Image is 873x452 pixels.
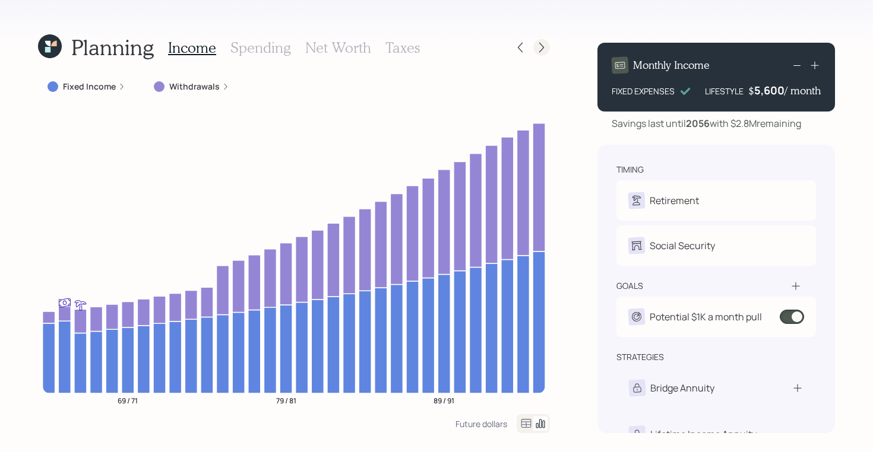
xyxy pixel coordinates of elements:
[305,39,371,56] h3: Net Worth
[612,85,675,97] div: FIXED EXPENSES
[434,395,454,405] tspan: 89 / 91
[168,39,216,56] h3: Income
[686,117,710,130] b: 2056
[118,395,138,405] tspan: 69 / 71
[785,84,821,97] h4: / month
[748,84,754,97] h4: $
[385,39,420,56] h3: Taxes
[612,116,801,130] div: Savings last until with $2.8M remaining
[650,381,714,395] div: Bridge Annuity
[616,280,643,292] div: goals
[616,164,644,176] div: timing
[650,193,699,208] div: Retirement
[633,59,710,72] h4: Monthly Income
[230,39,291,56] h3: Spending
[276,395,296,405] tspan: 79 / 81
[71,34,154,60] h1: Planning
[705,85,744,97] div: LIFESTYLE
[650,238,715,253] div: Social Security
[169,81,220,93] label: Withdrawals
[616,351,664,363] div: strategies
[63,81,116,93] label: Fixed Income
[456,418,507,429] div: Future dollars
[650,310,762,324] div: Potential $1K a month pull
[754,83,785,97] div: 5,600
[650,427,757,441] div: Lifetime Income Annuity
